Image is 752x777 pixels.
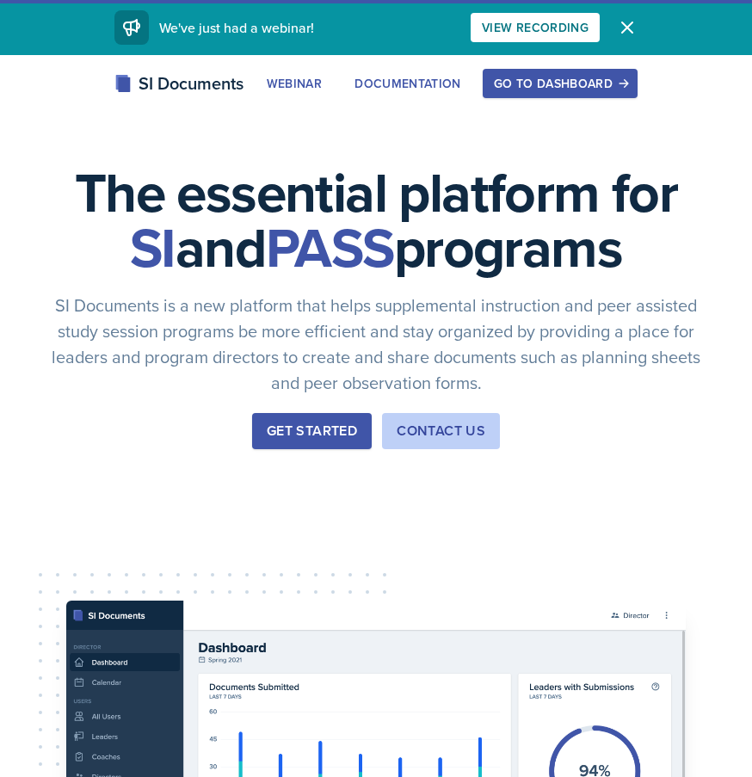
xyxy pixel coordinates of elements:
div: Go to Dashboard [494,77,626,90]
button: Contact Us [382,413,500,449]
div: Get Started [267,421,357,441]
button: Go to Dashboard [483,69,638,98]
div: SI Documents [114,71,243,96]
div: View Recording [482,21,589,34]
span: We've just had a webinar! [159,18,314,37]
button: Documentation [343,69,472,98]
div: Contact Us [397,421,485,441]
div: Documentation [354,77,461,90]
button: View Recording [471,13,600,42]
div: Webinar [267,77,322,90]
button: Get Started [252,413,372,449]
button: Webinar [256,69,333,98]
